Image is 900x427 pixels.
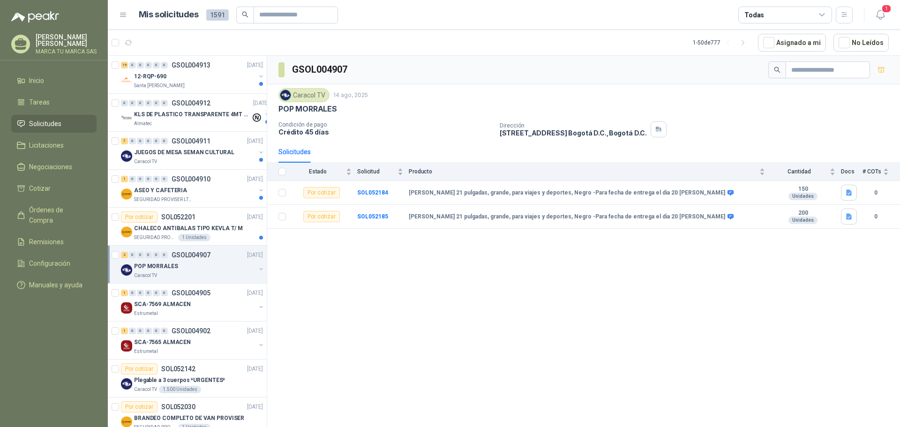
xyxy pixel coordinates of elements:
[172,62,210,68] p: GSOL004913
[178,234,210,241] div: 1 Unidades
[137,328,144,334] div: 0
[247,403,263,412] p: [DATE]
[121,401,157,412] div: Por cotizar
[161,290,168,296] div: 0
[129,252,136,258] div: 0
[161,138,168,144] div: 0
[121,249,265,279] a: 2 0 0 0 0 0 GSOL004907[DATE] Company LogoPOP MORRALESCaracol TV
[29,183,51,194] span: Cotizar
[771,186,835,193] b: 150
[278,121,492,128] p: Condición de pago
[129,290,136,296] div: 0
[134,234,176,241] p: SEGURIDAD PROVISER LTDA
[121,252,128,258] div: 2
[758,34,826,52] button: Asignado a mi
[303,187,340,198] div: Por cotizar
[134,224,243,233] p: CHALECO ANTIBALAS TIPO KEVLA T/ M
[357,213,388,220] b: SOL052185
[121,325,265,355] a: 1 0 0 0 0 0 GSOL004902[DATE] Company LogoSCA-7565 ALMACENEstrumetal
[121,302,132,314] img: Company Logo
[278,88,330,102] div: Caracol TV
[247,61,263,70] p: [DATE]
[153,176,160,182] div: 0
[121,226,132,238] img: Company Logo
[121,112,132,124] img: Company Logo
[153,328,160,334] div: 0
[292,168,344,175] span: Estado
[134,386,157,393] p: Caracol TV
[137,138,144,144] div: 0
[357,168,396,175] span: Solicitud
[153,290,160,296] div: 0
[11,180,97,197] a: Cotizar
[11,255,97,272] a: Configuración
[29,280,82,290] span: Manuales y ayuda
[172,290,210,296] p: GSOL004905
[134,120,152,127] p: Almatec
[121,75,132,86] img: Company Logo
[172,252,210,258] p: GSOL004907
[292,62,349,77] h3: GSOL004907
[129,62,136,68] div: 0
[172,176,210,182] p: GSOL004910
[139,8,199,22] h1: Mis solicitudes
[409,163,771,181] th: Producto
[121,97,271,127] a: 0 0 0 0 0 0 GSOL004912[DATE] Company LogoKLS DE PLASTICO TRANSPARENTE 4MT CAL 4 Y CINTA TRAAlmatec
[121,188,132,200] img: Company Logo
[841,163,862,181] th: Docs
[11,93,97,111] a: Tareas
[129,100,136,106] div: 0
[303,211,340,222] div: Por cotizar
[357,163,409,181] th: Solicitud
[872,7,889,23] button: 1
[36,49,97,54] p: MARCA TU MARCA SAS
[29,97,50,107] span: Tareas
[333,91,368,100] p: 14 ago, 2025
[153,252,160,258] div: 0
[11,233,97,251] a: Remisiones
[121,150,132,162] img: Company Logo
[134,196,193,203] p: SEGURIDAD PROVISER LTDA
[134,310,158,317] p: Estrumetal
[771,210,835,217] b: 200
[29,237,64,247] span: Remisiones
[121,290,128,296] div: 1
[121,60,265,90] a: 19 0 0 0 0 0 GSOL004913[DATE] Company Logo12-RQP-690Santa [PERSON_NAME]
[11,158,97,176] a: Negociaciones
[172,328,210,334] p: GSOL004902
[134,148,234,157] p: JUEGOS DE MESA SEMAN CULTURAL
[137,176,144,182] div: 0
[145,176,152,182] div: 0
[833,34,889,52] button: No Leídos
[253,99,269,108] p: [DATE]
[11,115,97,133] a: Solicitudes
[108,208,267,246] a: Por cotizarSOL052201[DATE] Company LogoCHALECO ANTIBALAS TIPO KEVLA T/ MSEGURIDAD PROVISER LTDA1 ...
[247,251,263,260] p: [DATE]
[161,214,195,220] p: SOL052201
[11,201,97,229] a: Órdenes de Compra
[29,258,70,269] span: Configuración
[153,100,160,106] div: 0
[134,414,244,423] p: BRANDEO COMPLETO DE VAN PROVISER
[774,67,780,73] span: search
[161,366,195,372] p: SOL052142
[145,290,152,296] div: 0
[242,11,248,18] span: search
[137,62,144,68] div: 0
[788,193,817,200] div: Unidades
[137,252,144,258] div: 0
[108,360,267,397] a: Por cotizarSOL052142[DATE] Company LogoPlegable a 3 cuerpos *URGENTES*Caracol TV1.500 Unidades
[145,62,152,68] div: 0
[278,147,311,157] div: Solicitudes
[29,162,72,172] span: Negociaciones
[862,212,889,221] b: 0
[11,276,97,294] a: Manuales y ayuda
[161,252,168,258] div: 0
[145,100,152,106] div: 0
[862,168,881,175] span: # COTs
[357,189,388,196] a: SOL052184
[771,163,841,181] th: Cantidad
[161,328,168,334] div: 0
[409,213,725,221] b: [PERSON_NAME] 21 pulgadas, grande, para viajes y deportes, Negro -Para fecha de entrega el dia 20...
